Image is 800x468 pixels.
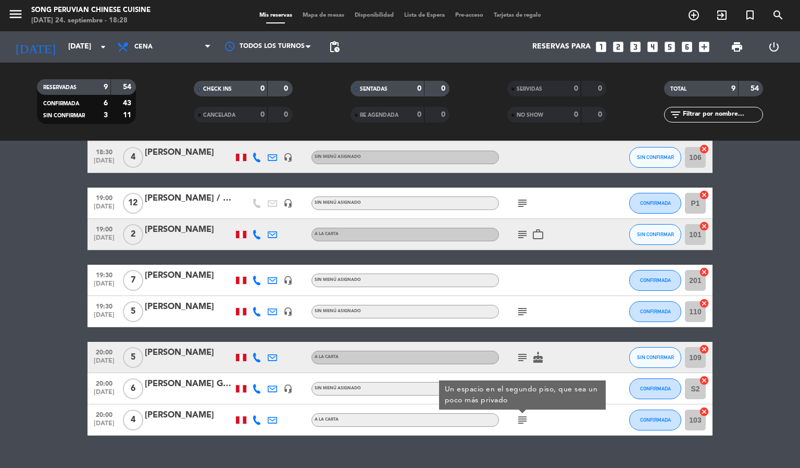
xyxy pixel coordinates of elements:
[574,85,578,92] strong: 0
[145,346,233,360] div: [PERSON_NAME]
[532,43,591,51] span: Reservas para
[145,269,233,282] div: [PERSON_NAME]
[8,35,63,58] i: [DATE]
[91,420,117,432] span: [DATE]
[145,192,233,205] div: [PERSON_NAME] / [PERSON_NAME]
[699,375,709,386] i: cancel
[43,85,77,90] span: RESERVADAS
[629,378,681,399] button: CONFIRMADA
[260,85,265,92] strong: 0
[145,223,233,237] div: [PERSON_NAME]
[699,344,709,354] i: cancel
[629,40,642,54] i: looks_3
[637,231,674,237] span: SIN CONFIRMAR
[91,358,117,370] span: [DATE]
[441,85,447,92] strong: 0
[629,347,681,368] button: SIN CONFIRMAR
[91,312,117,324] span: [DATE]
[629,301,681,322] button: CONFIRMADA
[532,228,544,241] i: work_outline
[669,108,682,121] i: filter_list
[594,40,608,54] i: looks_one
[145,377,233,391] div: [PERSON_NAME] GUAYUTO [PERSON_NAME]
[640,200,671,206] span: CONFIRMADA
[123,410,143,430] span: 4
[123,83,133,91] strong: 54
[315,309,361,313] span: Sin menú asignado
[629,147,681,168] button: SIN CONFIRMAR
[203,113,235,118] span: CANCELADA
[283,276,293,285] i: headset_mic
[640,386,671,391] span: CONFIRMADA
[315,355,339,359] span: A la carta
[516,414,529,426] i: subject
[598,85,604,92] strong: 0
[489,13,546,18] span: Tarjetas de regalo
[91,346,117,358] span: 20:00
[598,111,604,118] strong: 0
[637,154,674,160] span: SIN CONFIRMAR
[680,40,694,54] i: looks_6
[670,87,686,92] span: TOTAL
[91,235,117,247] span: [DATE]
[145,409,233,422] div: [PERSON_NAME]
[91,300,117,312] span: 19:30
[31,16,151,26] div: [DATE] 24. septiembre - 18:28
[699,144,709,154] i: cancel
[640,309,671,314] span: CONFIRMADA
[123,193,143,214] span: 12
[516,228,529,241] i: subject
[445,384,601,406] div: Un espacio en el segundo piso, que sea un poco más privado
[91,268,117,280] span: 19:30
[611,40,625,54] i: looks_two
[731,85,735,92] strong: 9
[91,191,117,203] span: 19:00
[284,111,290,118] strong: 0
[640,417,671,423] span: CONFIRMADA
[91,157,117,169] span: [DATE]
[441,111,447,118] strong: 0
[687,9,700,21] i: add_circle_outline
[744,9,756,21] i: turned_in_not
[145,300,233,314] div: [PERSON_NAME]
[104,100,108,107] strong: 6
[399,13,450,18] span: Lista de Espera
[699,190,709,200] i: cancel
[697,40,711,54] i: add_box
[134,43,153,51] span: Cena
[360,87,387,92] span: SENTADAS
[91,377,117,389] span: 20:00
[315,278,361,282] span: Sin menú asignado
[360,113,398,118] span: RE AGENDADA
[283,307,293,316] i: headset_mic
[646,40,659,54] i: looks_4
[254,13,297,18] span: Mis reservas
[328,41,341,53] span: pending_actions
[629,270,681,291] button: CONFIRMADA
[43,101,79,106] span: CONFIRMADA
[297,13,349,18] span: Mapa de mesas
[516,305,529,318] i: subject
[260,111,265,118] strong: 0
[43,113,85,118] span: SIN CONFIRMAR
[699,221,709,231] i: cancel
[123,100,133,107] strong: 43
[755,31,792,63] div: LOG OUT
[97,41,109,53] i: arrow_drop_down
[315,201,361,205] span: Sin menú asignado
[450,13,489,18] span: Pre-acceso
[315,417,339,422] span: A la carta
[699,407,709,417] i: cancel
[574,111,578,118] strong: 0
[123,301,143,322] span: 5
[123,224,143,245] span: 2
[8,6,23,22] i: menu
[91,389,117,401] span: [DATE]
[123,270,143,291] span: 7
[517,113,543,118] span: NO SHOW
[315,155,361,159] span: Sin menú asignado
[91,223,117,235] span: 19:00
[516,197,529,210] i: subject
[31,5,151,16] div: Song Peruvian Chinese Cuisine
[417,85,421,92] strong: 0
